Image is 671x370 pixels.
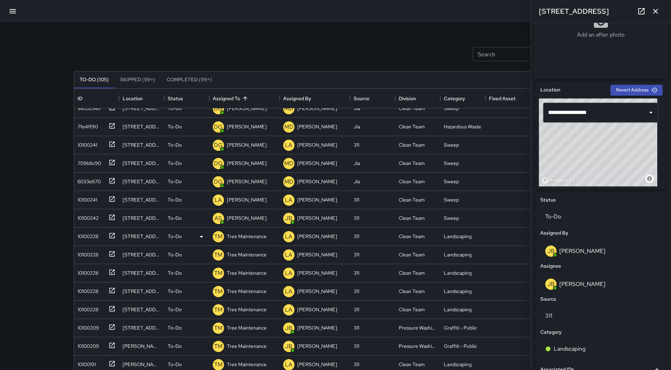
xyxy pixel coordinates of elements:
div: 311 [354,288,359,295]
p: TM [214,324,223,332]
div: Division [399,89,416,108]
div: Clean Team [399,141,425,148]
p: [PERSON_NAME] [227,141,267,148]
div: Sweep [444,105,459,112]
div: 311 [354,141,359,148]
div: Location [123,89,143,108]
div: 10100209 [75,321,99,331]
p: To-Do [168,141,182,148]
div: 10100228 [75,267,98,276]
p: To-Do [168,343,182,350]
p: To-Do [168,324,182,331]
div: Assigned By [283,89,311,108]
div: 311 [354,251,359,258]
p: To-Do [168,288,182,295]
p: Tree Maintenance [227,251,267,258]
div: Sweep [444,160,459,167]
div: 311 [354,215,359,222]
p: LA [285,196,292,204]
p: JB [285,214,292,223]
p: TM [214,361,223,369]
p: [PERSON_NAME] [297,123,337,130]
p: [PERSON_NAME] [227,196,267,203]
div: 10100242 [75,212,99,222]
div: Clean Team [399,160,425,167]
p: To-Do [168,178,182,185]
div: 10100191 [75,358,96,368]
div: Landscaping [444,233,472,240]
div: 311 [354,324,359,331]
p: To-Do [168,251,182,258]
p: MD [284,178,293,186]
div: Clean Team [399,306,425,313]
div: Assigned To [213,89,240,108]
p: [PERSON_NAME] [297,196,337,203]
div: Landscaping [444,306,472,313]
p: Tree Maintenance [227,361,267,368]
p: To-Do [168,160,182,167]
p: Tree Maintenance [227,288,267,295]
p: Tree Maintenance [227,306,267,313]
div: 171 Fell Street [123,123,161,130]
div: Jia [354,160,360,167]
p: [PERSON_NAME] [227,123,267,130]
div: Clean Team [399,105,425,112]
div: Source [354,89,369,108]
div: 311 [354,361,359,368]
p: LA [285,306,292,314]
button: Skipped (99+) [114,71,161,88]
p: MD [284,159,293,168]
p: To-Do [168,361,182,368]
div: Division [395,89,440,108]
p: [PERSON_NAME] [297,105,337,112]
div: 298 Mcallister Street [123,251,161,258]
button: Completed (99+) [161,71,218,88]
div: 10100228 [75,285,98,295]
div: Graffiti - Public [444,324,477,331]
div: Larkin St & Grove St [123,343,161,350]
p: To-Do [168,123,182,130]
p: AS [215,214,222,223]
div: 298 Mcallister Street [123,233,161,240]
p: [PERSON_NAME] [297,160,337,167]
div: Jia [354,178,360,185]
div: Hazardous Waste [444,123,481,130]
p: [PERSON_NAME] [227,178,267,185]
div: Pressure Washing [399,343,437,350]
p: MD [284,123,293,131]
div: Jia [354,105,360,112]
div: ID [74,89,119,108]
p: JB [285,324,292,332]
div: Location [119,89,164,108]
p: LA [285,251,292,259]
div: ID [77,89,82,108]
div: Landscaping [444,251,472,258]
p: LA [215,196,222,204]
p: [PERSON_NAME] [297,233,337,240]
div: Pressure Washing [399,324,437,331]
div: Assigned To [209,89,280,108]
p: TM [214,287,223,296]
p: [PERSON_NAME] [227,160,267,167]
p: To-Do [168,269,182,276]
div: Clean Team [399,233,425,240]
p: [PERSON_NAME] [297,288,337,295]
div: Category [444,89,465,108]
p: MD [284,104,293,113]
div: 10100228 [75,230,98,240]
div: 6033e670 [75,175,101,185]
div: 10100228 [75,303,98,313]
button: To-Do (105) [74,71,114,88]
p: To-Do [168,196,182,203]
div: Fixed Asset [489,89,516,108]
p: DG [214,104,223,113]
p: TM [214,342,223,351]
div: 240 Ivy Street [123,141,161,148]
div: 311 [354,306,359,313]
p: [PERSON_NAME] [297,306,337,313]
p: TM [214,269,223,277]
p: Tree Maintenance [227,269,267,276]
div: Sweep [444,215,459,222]
p: TM [214,251,223,259]
p: LA [285,232,292,241]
